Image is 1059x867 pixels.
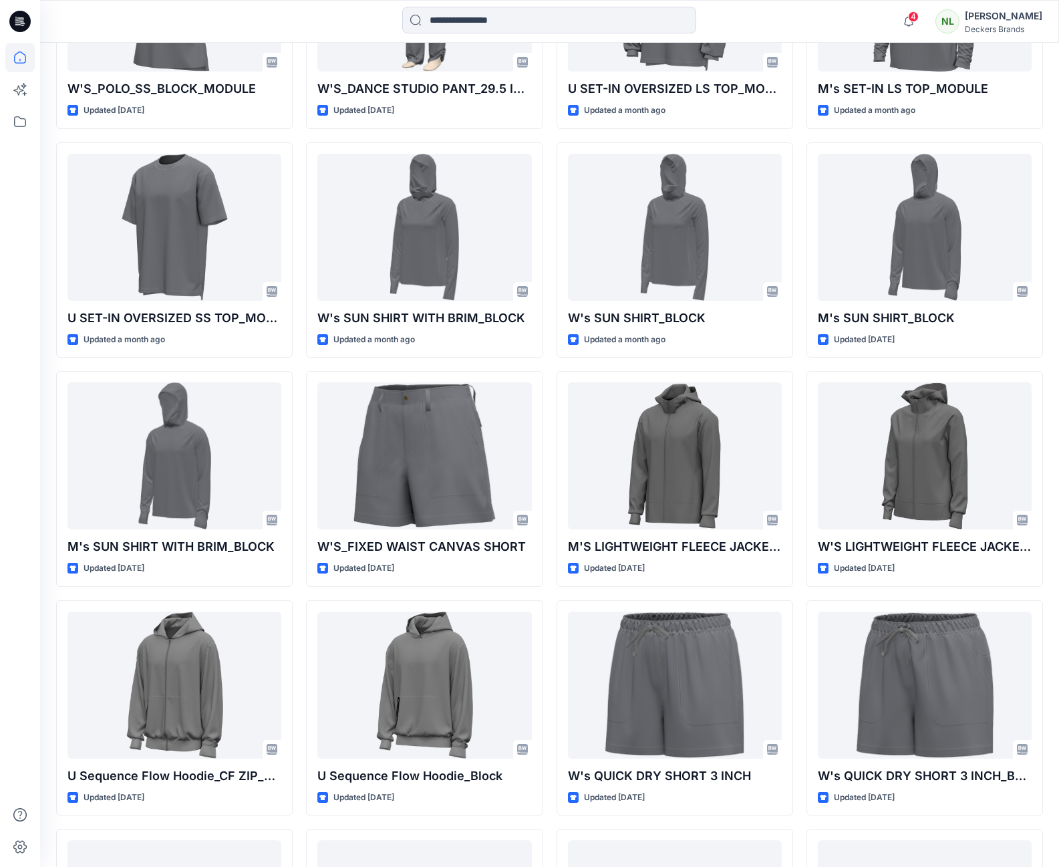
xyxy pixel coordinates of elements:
[818,612,1032,759] a: W's QUICK DRY SHORT 3 INCH_BK YOKE
[317,154,531,301] a: W's SUN SHIRT WITH BRIM_BLOCK
[84,562,144,576] p: Updated [DATE]
[568,154,782,301] a: W's SUN SHIRT_BLOCK
[67,154,281,301] a: U SET-IN OVERSIZED SS TOP_MODULE
[935,9,959,33] div: NL
[67,80,281,98] p: W'S_POLO_SS_BLOCK_MODULE
[317,309,531,328] p: W's SUN SHIRT WITH BRIM_BLOCK
[818,537,1032,556] p: W'S LIGHTWEIGHT FLEECE JACKET_HOOD_BLOCK
[317,767,531,785] p: U Sequence Flow Hoodie_Block
[818,154,1032,301] a: M's SUN SHIRT_BLOCK
[965,24,1042,34] div: Deckers Brands
[333,791,394,805] p: Updated [DATE]
[584,104,665,118] p: Updated a month ago
[67,537,281,556] p: M's SUN SHIRT WITH BRIM_BLOCK
[568,767,782,785] p: W's QUICK DRY SHORT 3 INCH
[818,382,1032,529] a: W'S LIGHTWEIGHT FLEECE JACKET_HOOD_BLOCK
[84,104,144,118] p: Updated [DATE]
[818,767,1032,785] p: W's QUICK DRY SHORT 3 INCH_BK YOKE
[568,537,782,556] p: M'S LIGHTWEIGHT FLEECE JACKET_HOOD_BLOCK
[84,791,144,805] p: Updated [DATE]
[568,80,782,98] p: U SET-IN OVERSIZED LS TOP_MODULE
[67,612,281,759] a: U Sequence Flow Hoodie_CF ZIP_Block
[584,791,645,805] p: Updated [DATE]
[317,537,531,556] p: W'S_FIXED WAIST CANVAS SHORT
[317,382,531,529] a: W'S_FIXED WAIST CANVAS SHORT
[67,382,281,529] a: M's SUN SHIRT WITH BRIM_BLOCK
[908,11,919,22] span: 4
[834,562,895,576] p: Updated [DATE]
[584,562,645,576] p: Updated [DATE]
[834,104,915,118] p: Updated a month ago
[333,562,394,576] p: Updated [DATE]
[333,333,415,347] p: Updated a month ago
[818,80,1032,98] p: M's SET-IN LS TOP_MODULE
[834,333,895,347] p: Updated [DATE]
[317,612,531,759] a: U Sequence Flow Hoodie_Block
[333,104,394,118] p: Updated [DATE]
[965,8,1042,24] div: [PERSON_NAME]
[818,309,1032,328] p: M's SUN SHIRT_BLOCK
[568,382,782,529] a: M'S LIGHTWEIGHT FLEECE JACKET_HOOD_BLOCK
[568,309,782,328] p: W's SUN SHIRT_BLOCK
[834,791,895,805] p: Updated [DATE]
[67,767,281,785] p: U Sequence Flow Hoodie_CF ZIP_Block
[584,333,665,347] p: Updated a month ago
[84,333,165,347] p: Updated a month ago
[568,612,782,759] a: W's QUICK DRY SHORT 3 INCH
[317,80,531,98] p: W'S_DANCE STUDIO PANT_29.5 INCH_MODULE
[67,309,281,328] p: U SET-IN OVERSIZED SS TOP_MODULE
